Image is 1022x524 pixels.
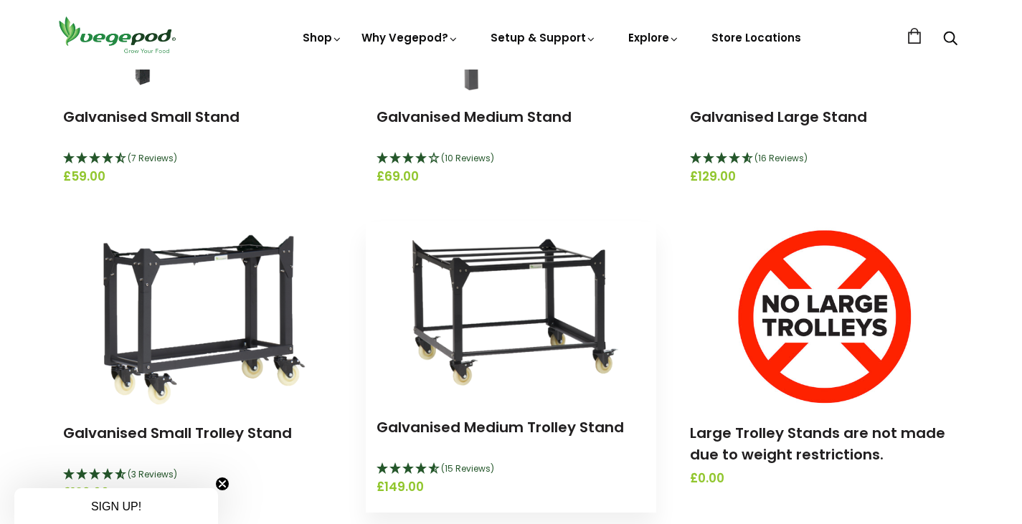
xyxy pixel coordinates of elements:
[690,107,867,127] a: Galvanised Large Stand
[63,150,332,168] div: 4.57 Stars - 7 Reviews
[63,423,292,443] a: Galvanised Small Trolley Stand
[441,462,494,475] span: (15 Reviews)
[70,227,326,406] img: Galvanised Small Trolley Stand
[383,221,639,401] img: Galvanised Medium Trolley Stand
[943,32,957,47] a: Search
[377,417,624,437] a: Galvanised Medium Trolley Stand
[690,168,959,186] span: £129.00
[377,168,645,186] span: £69.00
[63,168,332,186] span: £59.00
[491,30,597,45] a: Setup & Support
[377,478,645,497] span: £149.00
[690,423,945,465] a: Large Trolley Stands are not made due to weight restrictions.
[628,30,680,45] a: Explore
[128,468,177,480] span: (3 Reviews)
[361,30,459,45] a: Why Vegepod?
[377,107,572,127] a: Galvanised Medium Stand
[690,470,959,488] span: £0.00
[91,500,141,513] span: SIGN UP!
[754,152,808,164] span: (16 Reviews)
[14,488,218,524] div: SIGN UP!Close teaser
[63,466,332,485] div: 4.67 Stars - 3 Reviews
[128,152,177,164] span: (7 Reviews)
[303,30,343,45] a: Shop
[52,14,181,55] img: Vegepod
[215,477,230,491] button: Close teaser
[690,150,959,168] div: 4.63 Stars - 16 Reviews
[711,30,801,45] a: Store Locations
[377,460,645,479] div: 4.73 Stars - 15 Reviews
[63,484,332,502] span: £129.00
[441,152,494,164] span: (10 Reviews)
[377,150,645,168] div: 4.1 Stars - 10 Reviews
[63,107,240,127] a: Galvanised Small Stand
[735,227,914,406] img: Large Trolley Stands are not made due to weight restrictions.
